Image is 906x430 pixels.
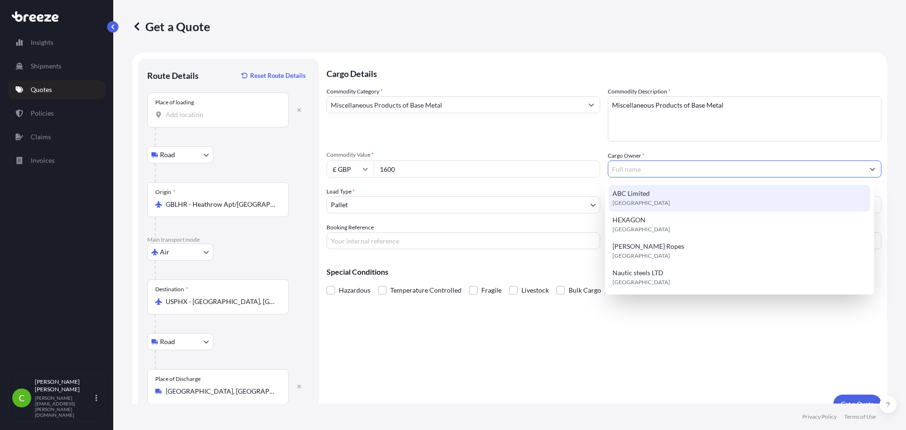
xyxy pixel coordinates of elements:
[160,150,175,160] span: Road
[35,378,93,393] p: [PERSON_NAME] [PERSON_NAME]
[612,189,650,198] span: ABC Limited
[155,99,194,106] div: Place of loading
[160,337,175,346] span: Road
[31,38,53,47] p: Insights
[147,70,199,81] p: Route Details
[612,215,646,225] span: HEXAGON
[612,278,670,287] span: [GEOGRAPHIC_DATA]
[147,146,213,163] button: Select transport
[864,160,881,177] button: Show suggestions
[612,251,670,261] span: [GEOGRAPHIC_DATA]
[155,188,176,196] div: Origin
[844,413,876,421] p: Terms of Use
[802,413,837,421] p: Privacy Policy
[612,268,663,278] span: Nautic steels LTD
[569,283,601,297] span: Bulk Cargo
[31,85,52,94] p: Quotes
[481,283,502,297] span: Fragile
[147,244,213,261] button: Select transport
[31,132,51,142] p: Claims
[327,187,355,196] span: Load Type
[608,160,864,177] input: Full name
[327,59,881,87] p: Cargo Details
[609,185,871,291] div: Suggestions
[166,110,277,119] input: Place of loading
[155,375,201,383] div: Place of Discharge
[31,156,55,165] p: Invoices
[612,198,670,208] span: [GEOGRAPHIC_DATA]
[583,96,600,113] button: Show suggestions
[612,225,670,234] span: [GEOGRAPHIC_DATA]
[608,87,671,96] label: Commodity Description
[608,151,645,160] label: Cargo Owner
[331,200,348,210] span: Pallet
[327,96,583,113] input: Select a commodity type
[166,200,277,209] input: Origin
[374,160,600,177] input: Type amount
[132,19,210,34] p: Get a Quote
[612,242,684,251] span: [PERSON_NAME] Ropes
[147,236,310,244] p: Main transport mode
[160,247,169,257] span: Air
[31,61,61,71] p: Shipments
[327,87,383,96] label: Commodity Category
[250,71,306,80] p: Reset Route Details
[327,268,881,276] p: Special Conditions
[327,232,600,249] input: Your internal reference
[327,151,600,159] span: Commodity Value
[31,109,54,118] p: Policies
[521,283,549,297] span: Livestock
[147,333,213,350] button: Select transport
[155,286,188,293] div: Destination
[390,283,461,297] span: Temperature Controlled
[841,399,874,409] p: Get a Quote
[35,395,93,418] p: [PERSON_NAME][EMAIL_ADDRESS][PERSON_NAME][DOMAIN_NAME]
[166,297,277,306] input: Destination
[19,393,25,403] span: C
[166,387,277,396] input: Place of Discharge
[327,223,374,232] label: Booking Reference
[339,283,370,297] span: Hazardous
